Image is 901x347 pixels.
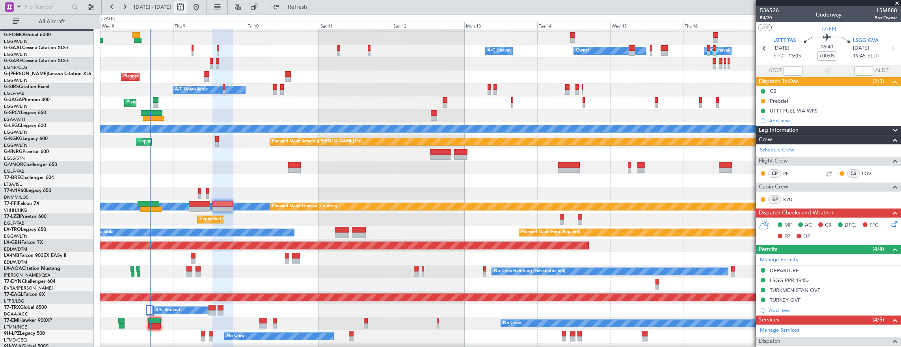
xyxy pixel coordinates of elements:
div: Sun 12 [392,22,465,29]
span: T7-BRE [4,175,20,180]
span: Permits [759,245,777,254]
span: MF [784,221,792,229]
div: No Crew [503,317,521,329]
span: G-LEGC [4,124,21,128]
a: PET [783,170,801,177]
a: G-SIRSCitation Excel [4,85,49,89]
a: T7-TRXGlobal 6500 [4,305,47,310]
a: G-SPCYLegacy 650 [4,111,46,115]
div: CP [768,169,781,178]
a: 9H-LPZLegacy 500 [4,331,45,336]
a: LX-INBFalcon 900EX EASy II [4,253,66,258]
a: G-ENRGPraetor 600 [4,150,49,154]
span: LSGG GVA [853,37,879,45]
span: LX-TRO [4,227,21,232]
a: T7-N1960Legacy 650 [4,188,51,193]
a: LTBA/ISL [4,181,22,187]
div: A/C Booked [155,305,180,316]
span: T7-DYN [4,279,22,284]
div: Prebrief [770,98,788,104]
span: T7-EAGL [4,292,23,297]
a: T7-FFIFalcon 7X [4,201,39,206]
a: G-JAGAPhenom 300 [4,98,50,102]
span: 13:05 [788,52,801,60]
span: CR [825,221,832,229]
span: P4/30 [760,15,779,21]
a: EGGW/LTN [4,78,28,83]
span: T7-FFI [4,201,18,206]
a: Manage Services [760,327,799,334]
span: FFC [869,221,879,229]
a: VHHH/HKG [4,207,27,213]
div: Thu 16 [683,22,756,29]
a: T7-EMIHawker 900XP [4,318,52,323]
span: T7-TRX [4,305,20,310]
span: G-SPCY [4,111,21,115]
a: LX-TROLegacy 650 [4,227,46,232]
span: G-ENRG [4,150,22,154]
span: G-GARE [4,59,22,63]
a: G-GARECessna Citation XLS+ [4,59,69,63]
a: EGSS/STN [4,155,25,161]
span: [DATE] - [DATE] [134,4,171,11]
a: G-[PERSON_NAME]Cessna Citation XLS [4,72,91,76]
div: Planned Maint [GEOGRAPHIC_DATA] ([GEOGRAPHIC_DATA]) [127,97,251,109]
a: EGGW/LTN [4,103,28,109]
div: Unplanned Maint [GEOGRAPHIC_DATA] (Ataturk) [138,136,238,148]
span: T7-N1960 [4,188,26,193]
div: No Crew [227,330,245,342]
a: Manage Permits [760,256,798,264]
div: Add new [769,117,897,124]
a: LGAV/ATH [4,116,25,122]
span: G-[PERSON_NAME] [4,72,48,76]
span: UZTT TAS [773,37,796,45]
span: G-KGKG [4,137,22,141]
span: Flight Crew [759,157,788,166]
div: [DATE] [101,16,115,22]
a: KYU [783,196,801,203]
div: UTTT FUEL VIA WFS [770,107,817,114]
div: Fri 10 [246,22,319,29]
a: G-VNORChallenger 650 [4,162,57,167]
span: Crew [759,135,772,144]
span: LX-INB [4,253,19,258]
div: CS [847,169,860,178]
a: LX-GBHFalcon 7X [4,240,43,245]
a: G-GAALCessna Citation XLS+ [4,46,69,50]
span: G-SIRS [4,85,19,89]
span: Dispatch To-Dos [759,77,799,86]
a: T7-BREChallenger 604 [4,175,54,180]
span: ELDT [867,52,880,60]
a: EGGW/LTN [4,142,28,148]
a: LFMD/CEQ [4,337,27,343]
span: Leg Information [759,126,799,135]
a: LFPB/LBG [4,298,24,304]
span: Pos Owner [875,15,897,21]
input: Trip Number [24,1,69,13]
input: --:-- [784,66,802,76]
span: DP [803,233,810,241]
span: Dispatch [759,337,780,346]
span: 536526 [760,6,779,15]
span: ATOT [769,67,782,75]
a: G-FOMOGlobal 6000 [4,33,51,37]
span: LX-GBH [4,240,21,245]
div: Wed 15 [610,22,683,29]
a: EGLF/FAB [4,168,24,174]
div: A/C Unavailable [706,45,739,57]
div: Unplanned Maint [GEOGRAPHIC_DATA] ([GEOGRAPHIC_DATA]) [199,214,329,225]
button: UTC [758,24,772,31]
span: G-JAGA [4,98,22,102]
a: EGGW/LTN [4,39,28,44]
div: Thu 9 [173,22,246,29]
a: LX-AOACitation Mustang [4,266,60,271]
div: Tue 14 [537,22,610,29]
span: ALDT [875,67,888,75]
div: TURKMENISTAN OVF [770,287,820,293]
a: [PERSON_NAME]/QSA [4,272,50,278]
span: DFC, [845,221,856,229]
span: (4/4) [873,245,884,253]
span: ETOT [773,52,786,60]
span: AC [805,221,812,229]
span: T7-EMI [4,318,19,323]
